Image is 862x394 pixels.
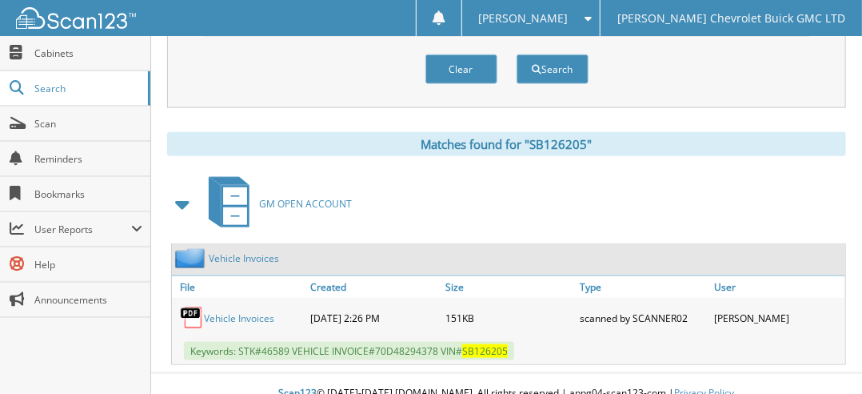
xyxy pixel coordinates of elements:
a: Vehicle Invoices [209,251,279,265]
span: Reminders [34,152,142,166]
span: SB126205 [462,344,508,358]
button: Search [517,54,589,84]
div: [DATE] 2:26 PM [306,302,441,334]
a: Type [576,276,710,298]
span: Keywords: STK#46589 VEHICLE INVOICE#70D48294378 VIN# [184,342,514,360]
span: Search [34,82,140,95]
span: GM OPEN ACCOUNT [259,197,352,211]
span: Cabinets [34,46,142,60]
span: Announcements [34,293,142,307]
span: User Reports [34,223,131,236]
a: Vehicle Invoices [204,312,274,325]
div: Matches found for "SB126205" [167,132,846,156]
div: [PERSON_NAME] [711,302,845,334]
span: Bookmarks [34,187,142,201]
img: folder2.png [175,248,209,268]
a: File [172,276,306,298]
img: PDF.png [180,306,204,330]
span: Scan [34,117,142,131]
iframe: Chat Widget [782,317,862,394]
span: Help [34,258,142,271]
a: GM OPEN ACCOUNT [199,172,352,235]
span: [PERSON_NAME] [479,14,569,23]
img: scan123-logo-white.svg [16,7,136,29]
button: Clear [425,54,497,84]
span: [PERSON_NAME] Chevrolet Buick GMC LTD [617,14,845,23]
div: scanned by SCANNER02 [576,302,710,334]
a: Created [306,276,441,298]
div: 151KB [441,302,576,334]
a: User [711,276,845,298]
a: Size [441,276,576,298]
